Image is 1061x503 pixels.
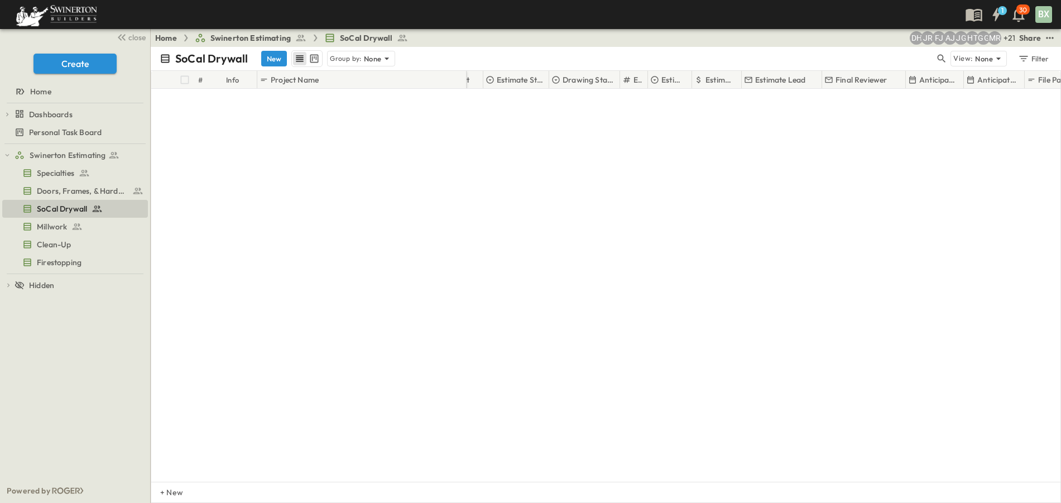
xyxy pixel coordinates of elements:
[977,74,1019,85] p: Anticipated Finish
[261,51,287,66] button: New
[563,74,614,85] p: Drawing Status
[330,53,362,64] p: Group by:
[2,124,146,140] a: Personal Task Board
[2,218,148,236] div: Millworktest
[2,182,148,200] div: Doors, Frames, & Hardwaretest
[633,74,642,85] p: Estimate Round
[364,53,382,64] p: None
[2,200,148,218] div: SoCal Drywalltest
[2,165,146,181] a: Specialties
[195,32,306,44] a: Swinerton Estimating
[2,236,148,253] div: Clean-Uptest
[37,221,67,232] span: Millwork
[271,74,319,85] p: Project Name
[2,146,148,164] div: Swinerton Estimatingtest
[953,52,973,65] p: View:
[160,487,167,498] p: + New
[1001,6,1004,15] h6: 1
[2,164,148,182] div: Specialtiestest
[13,3,99,26] img: 6c363589ada0b36f064d841b69d3a419a338230e66bb0a533688fa5cc3e9e735.png
[1014,51,1052,66] button: Filter
[1004,32,1015,44] p: + 21
[1019,32,1041,44] div: Share
[977,31,990,45] div: Gerrad Gerber (gerrad.gerber@swinerton.com)
[210,32,291,44] span: Swinerton Estimating
[37,167,74,179] span: Specialties
[37,239,71,250] span: Clean-Up
[2,201,146,217] a: SoCal Drywall
[29,127,102,138] span: Personal Task Board
[291,50,323,67] div: table view
[224,71,257,89] div: Info
[919,74,958,85] p: Anticipated Start
[1035,6,1052,23] div: BX
[2,123,148,141] div: Personal Task Boardtest
[975,53,993,64] p: None
[15,107,146,122] a: Dashboards
[705,74,736,85] p: Estimate Amount
[954,31,968,45] div: Jorge Garcia (jorgarcia@swinerton.com)
[2,255,146,270] a: Firestopping
[2,253,148,271] div: Firestoppingtest
[2,84,146,99] a: Home
[1034,5,1053,24] button: BX
[37,203,87,214] span: SoCal Drywall
[988,31,1001,45] div: Meghana Raj (meghana.raj@swinerton.com)
[307,52,321,65] button: kanban view
[155,32,177,44] a: Home
[33,54,117,74] button: Create
[910,31,923,45] div: Daryll Hayward (daryll.hayward@swinerton.com)
[226,64,239,95] div: Info
[128,32,146,43] span: close
[155,32,415,44] nav: breadcrumbs
[30,86,51,97] span: Home
[196,71,224,89] div: #
[340,32,392,44] span: SoCal Drywall
[37,257,81,268] span: Firestopping
[15,147,146,163] a: Swinerton Estimating
[37,185,128,197] span: Doors, Frames, & Hardware
[2,237,146,252] a: Clean-Up
[943,31,957,45] div: Anthony Jimenez (anthony.jimenez@swinerton.com)
[2,183,146,199] a: Doors, Frames, & Hardware
[175,51,248,66] p: SoCal Drywall
[198,64,203,95] div: #
[30,150,105,161] span: Swinerton Estimating
[497,74,543,85] p: Estimate Status
[112,29,148,45] button: close
[985,4,1007,25] button: 1
[966,31,979,45] div: Haaris Tahmas (haaris.tahmas@swinerton.com)
[2,219,146,234] a: Millwork
[755,74,805,85] p: Estimate Lead
[921,31,934,45] div: Joshua Russell (joshua.russell@swinerton.com)
[1019,6,1027,15] p: 30
[836,74,887,85] p: Final Reviewer
[29,109,73,120] span: Dashboards
[661,74,686,85] p: Estimate Type
[1043,31,1057,45] button: test
[932,31,945,45] div: Francisco J. Sanchez (frsanchez@swinerton.com)
[29,280,54,291] span: Hidden
[1017,52,1049,65] div: Filter
[324,32,408,44] a: SoCal Drywall
[293,52,306,65] button: row view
